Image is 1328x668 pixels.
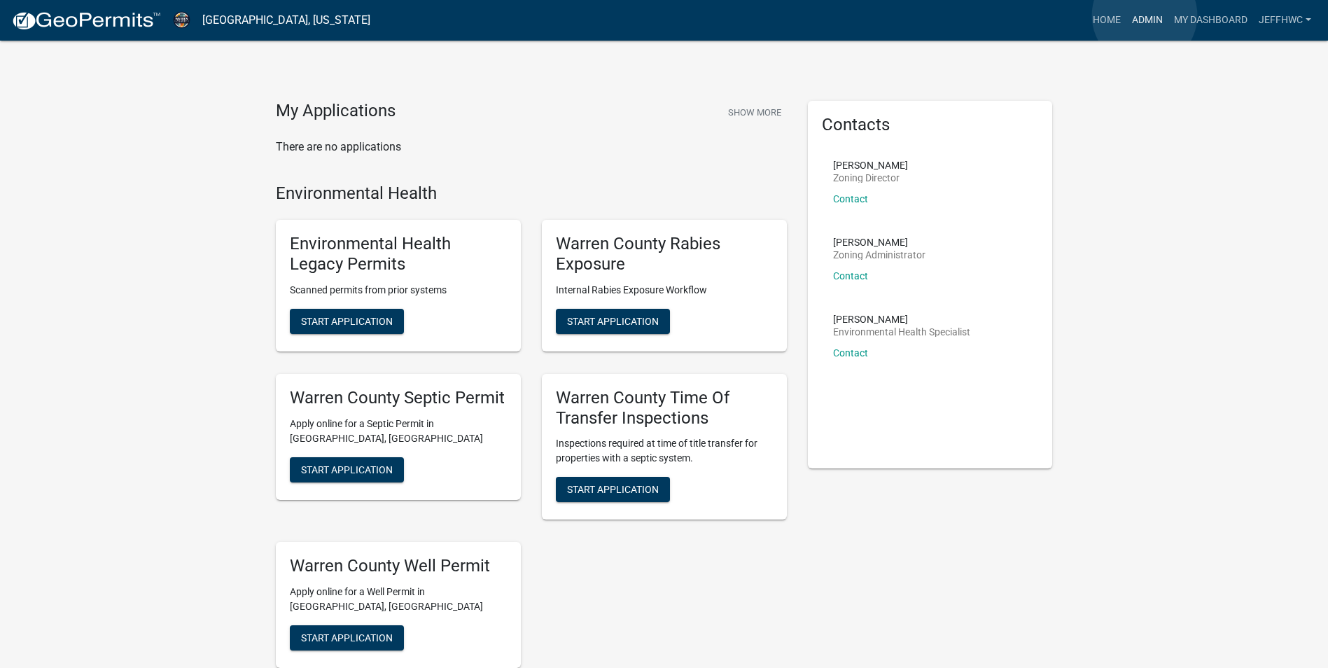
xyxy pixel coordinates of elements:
[276,139,787,155] p: There are no applications
[276,101,396,122] h4: My Applications
[833,270,868,281] a: Contact
[202,8,370,32] a: [GEOGRAPHIC_DATA], [US_STATE]
[1126,7,1168,34] a: Admin
[290,388,507,408] h5: Warren County Septic Permit
[833,160,908,170] p: [PERSON_NAME]
[556,477,670,502] button: Start Application
[567,315,659,326] span: Start Application
[172,11,191,29] img: Warren County, Iowa
[1168,7,1253,34] a: My Dashboard
[722,101,787,124] button: Show More
[290,309,404,334] button: Start Application
[833,237,925,247] p: [PERSON_NAME]
[833,250,925,260] p: Zoning Administrator
[822,115,1039,135] h5: Contacts
[290,283,507,298] p: Scanned permits from prior systems
[556,309,670,334] button: Start Application
[290,234,507,274] h5: Environmental Health Legacy Permits
[276,183,787,204] h4: Environmental Health
[833,193,868,204] a: Contact
[290,556,507,576] h5: Warren County Well Permit
[556,234,773,274] h5: Warren County Rabies Exposure
[301,632,393,643] span: Start Application
[556,388,773,429] h5: Warren County Time Of Transfer Inspections
[290,457,404,482] button: Start Application
[1253,7,1317,34] a: JeffHWC
[833,327,970,337] p: Environmental Health Specialist
[301,315,393,326] span: Start Application
[833,173,908,183] p: Zoning Director
[833,314,970,324] p: [PERSON_NAME]
[301,464,393,475] span: Start Application
[290,585,507,614] p: Apply online for a Well Permit in [GEOGRAPHIC_DATA], [GEOGRAPHIC_DATA]
[556,283,773,298] p: Internal Rabies Exposure Workflow
[290,417,507,446] p: Apply online for a Septic Permit in [GEOGRAPHIC_DATA], [GEOGRAPHIC_DATA]
[833,347,868,359] a: Contact
[1087,7,1126,34] a: Home
[556,436,773,466] p: Inspections required at time of title transfer for properties with a septic system.
[290,625,404,650] button: Start Application
[567,484,659,495] span: Start Application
